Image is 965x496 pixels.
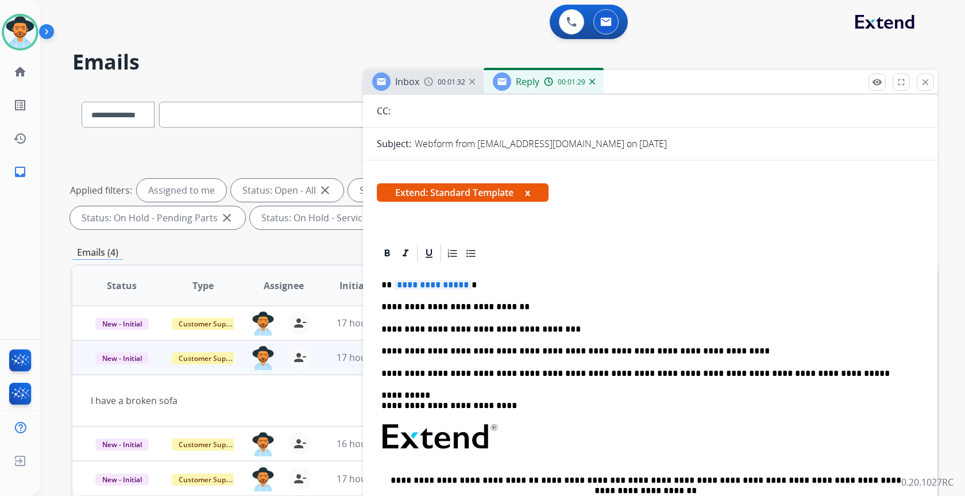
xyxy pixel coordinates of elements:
span: Customer Support [172,352,246,364]
button: x [525,186,530,199]
div: Underline [420,245,438,262]
div: Assigned to me [137,179,226,202]
span: Customer Support [172,318,246,330]
img: agent-avatar [252,312,275,336]
span: 00:01:29 [558,78,585,87]
h2: Emails [72,51,937,74]
mat-icon: close [920,77,931,87]
mat-icon: remove_red_eye [872,77,882,87]
div: Italic [397,245,414,262]
span: Reply [516,75,539,88]
img: agent-avatar [252,432,275,456]
span: 00:01:32 [438,78,465,87]
div: Bold [379,245,396,262]
div: I have a broken sofa [91,394,757,407]
p: CC: [377,104,391,118]
span: 17 hours ago [337,472,393,485]
span: Assignee [264,279,304,293]
p: Webform from [EMAIL_ADDRESS][DOMAIN_NAME] on [DATE] [415,137,667,151]
div: Ordered List [444,245,461,262]
span: Customer Support [172,439,246,451]
mat-icon: close [220,211,234,225]
span: 17 hours ago [337,317,393,329]
span: Customer Support [172,474,246,486]
mat-icon: person_remove [293,472,307,486]
img: avatar [4,16,36,48]
span: 17 hours ago [337,351,393,364]
div: Status: On Hold - Servicers [250,206,404,229]
div: Status: Open - All [231,179,343,202]
span: Initial Date [339,279,391,293]
mat-icon: fullscreen [896,77,906,87]
mat-icon: person_remove [293,316,307,330]
mat-icon: person_remove [293,437,307,451]
span: Extend: Standard Template [377,183,549,202]
mat-icon: close [318,183,332,197]
div: Status: New - Initial [348,179,469,202]
img: agent-avatar [252,467,275,491]
div: Bullet List [462,245,480,262]
mat-icon: history [13,132,27,145]
span: Status [107,279,137,293]
mat-icon: home [13,65,27,79]
span: 16 hours ago [337,437,393,450]
mat-icon: person_remove [293,351,307,364]
p: Applied filters: [70,183,132,197]
span: Inbox [395,75,419,88]
img: agent-avatar [252,346,275,370]
p: Subject: [377,137,411,151]
span: New - Initial [95,352,149,364]
span: New - Initial [95,474,149,486]
div: Status: On Hold - Pending Parts [70,206,245,229]
mat-icon: list_alt [13,98,27,112]
p: Emails (4) [72,245,123,260]
span: New - Initial [95,318,149,330]
p: 0.20.1027RC [901,475,954,489]
mat-icon: inbox [13,165,27,179]
span: New - Initial [95,439,149,451]
span: Type [192,279,214,293]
